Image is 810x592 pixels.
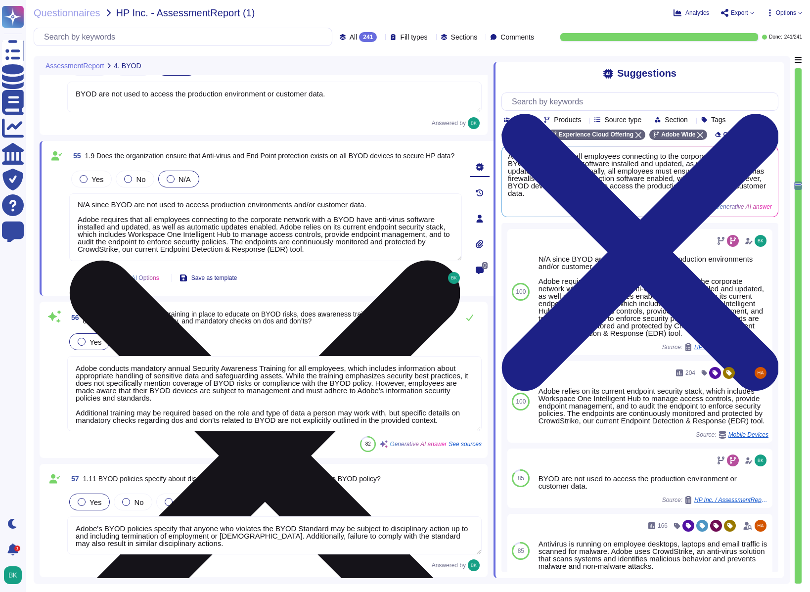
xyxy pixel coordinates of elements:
[776,10,796,16] span: Options
[400,34,427,41] span: Fill types
[432,120,466,126] span: Answered by
[755,455,766,466] img: user
[468,117,480,129] img: user
[451,34,478,41] span: Sections
[482,262,488,269] span: 0
[516,399,526,405] span: 100
[14,546,20,551] div: 1
[769,35,782,40] span: Done:
[694,497,768,503] span: HP Inc. / AssessmentReport (1)
[91,175,103,183] span: Yes
[518,548,524,554] span: 85
[69,193,462,261] textarea: N/A since BYOD are not used to access production environments and/or customer data. Adobe require...
[67,314,79,321] span: 56
[67,516,482,554] textarea: Adobe's BYOD policies specify that anyone who violates the BYOD Standard may be subject to discip...
[449,441,482,447] span: See sources
[67,475,79,482] span: 57
[350,34,358,41] span: All
[114,62,141,69] span: 4. BYOD
[518,475,524,481] span: 85
[365,441,371,447] span: 82
[662,496,768,504] span: Source:
[359,32,377,42] div: 241
[685,10,709,16] span: Analytics
[507,93,778,110] input: Search by keywords
[784,35,802,40] span: 241 / 241
[539,540,768,570] div: Antivirus is running on employee desktops, laptops and email traffic is scanned for malware. Adob...
[755,235,766,247] img: user
[674,9,709,17] button: Analytics
[67,356,482,431] textarea: Adobe conducts mandatory annual Security Awareness Training for all employees, which includes inf...
[755,367,766,379] img: user
[136,175,145,183] span: No
[731,10,748,16] span: Export
[500,34,534,41] span: Comments
[539,475,768,490] div: BYOD are not used to access the production environment or customer data.
[658,523,668,529] span: 166
[179,175,191,183] span: N/A
[39,28,332,46] input: Search by keywords
[45,62,104,69] span: AssessmentReport
[85,152,455,160] span: 1.9 Does the organization ensure that Anti-virus and End Point protection exists on all BYOD devi...
[34,8,100,18] span: Questionnaires
[516,289,526,295] span: 100
[755,520,766,532] img: user
[2,564,29,586] button: user
[4,566,22,584] img: user
[67,82,482,112] textarea: BYOD are not used to access the production environment or customer data.
[116,8,255,18] span: HP Inc. - AssessmentReport (1)
[468,559,480,571] img: user
[448,272,460,284] img: user
[69,152,81,159] span: 55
